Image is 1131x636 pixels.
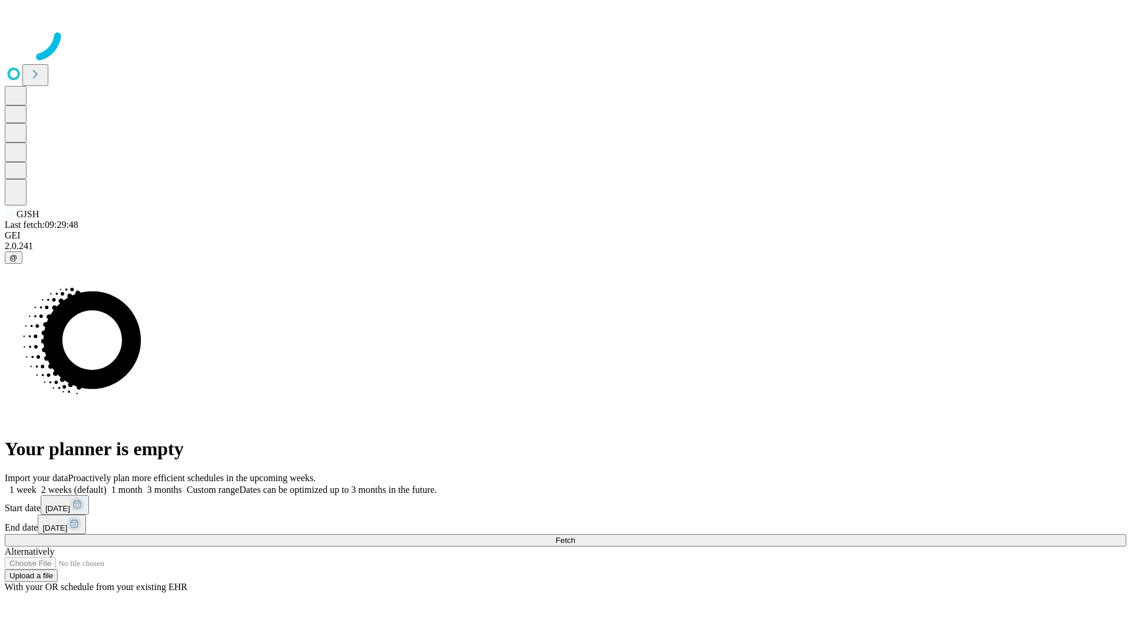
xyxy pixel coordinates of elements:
[38,515,86,534] button: [DATE]
[5,515,1126,534] div: End date
[147,485,182,495] span: 3 months
[42,524,67,532] span: [DATE]
[9,485,37,495] span: 1 week
[5,251,22,264] button: @
[5,438,1126,460] h1: Your planner is empty
[41,495,89,515] button: [DATE]
[5,241,1126,251] div: 2.0.241
[5,534,1126,546] button: Fetch
[111,485,143,495] span: 1 month
[239,485,436,495] span: Dates can be optimized up to 3 months in the future.
[41,485,107,495] span: 2 weeks (default)
[5,230,1126,241] div: GEI
[5,546,54,556] span: Alternatively
[5,220,78,230] span: Last fetch: 09:29:48
[68,473,316,483] span: Proactively plan more efficient schedules in the upcoming weeks.
[5,582,187,592] span: With your OR schedule from your existing EHR
[5,473,68,483] span: Import your data
[555,536,575,545] span: Fetch
[5,495,1126,515] div: Start date
[187,485,239,495] span: Custom range
[5,569,58,582] button: Upload a file
[16,209,39,219] span: GJSH
[9,253,18,262] span: @
[45,504,70,513] span: [DATE]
